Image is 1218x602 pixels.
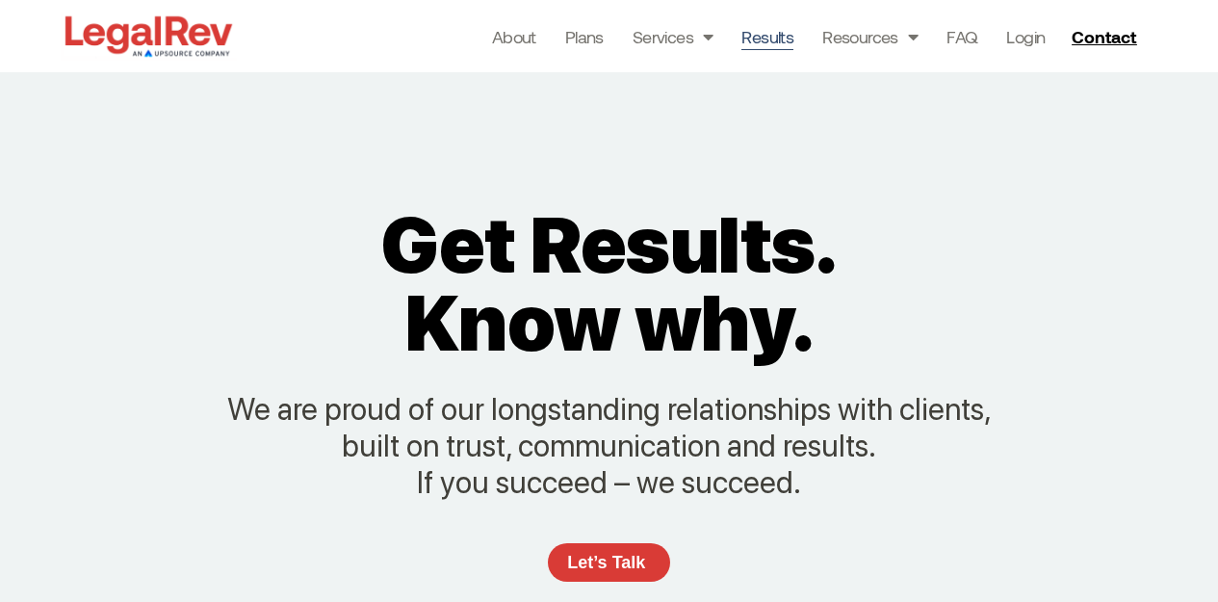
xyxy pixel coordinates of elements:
[567,554,645,571] span: Let’s Talk
[332,206,887,362] h2: Get Results. Know why.
[946,23,977,50] a: FAQ
[1072,28,1136,45] span: Contact
[548,543,669,582] a: Let’s Talk
[822,23,918,50] a: Resources
[492,23,1046,50] nav: Menu
[565,23,604,50] a: Plans
[224,391,995,501] p: We are proud of our longstanding relationships with clients, built on trust, communication and re...
[1064,21,1149,52] a: Contact
[492,23,536,50] a: About
[741,23,793,50] a: Results
[633,23,713,50] a: Services
[1006,23,1045,50] a: Login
